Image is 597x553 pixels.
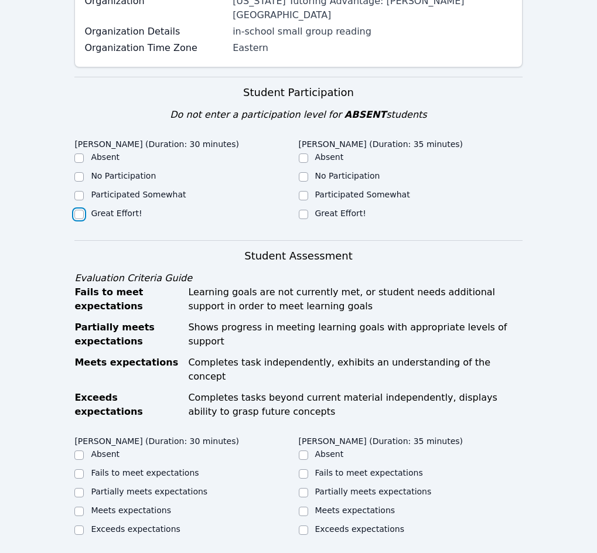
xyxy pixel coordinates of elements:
div: Shows progress in meeting learning goals with appropriate levels of support [188,320,522,349]
label: Meets expectations [91,506,171,515]
label: Absent [91,449,120,459]
label: Absent [91,152,120,162]
label: No Participation [315,171,380,180]
label: Absent [315,152,344,162]
div: Partially meets expectations [74,320,181,349]
legend: [PERSON_NAME] (Duration: 35 minutes) [299,431,463,448]
legend: [PERSON_NAME] (Duration: 30 minutes) [74,134,239,151]
label: Partially meets expectations [315,487,432,496]
h3: Student Participation [74,84,522,101]
label: Great Effort! [315,209,366,218]
label: Organization Details [84,25,226,39]
div: Evaluation Criteria Guide [74,271,522,285]
legend: [PERSON_NAME] (Duration: 35 minutes) [299,134,463,151]
div: Exceeds expectations [74,391,181,419]
label: Absent [315,449,344,459]
legend: [PERSON_NAME] (Duration: 30 minutes) [74,431,239,448]
div: Completes task independently, exhibits an understanding of the concept [188,356,522,384]
div: Do not enter a participation level for students [74,108,522,122]
div: Learning goals are not currently met, or student needs additional support in order to meet learni... [188,285,522,313]
label: Exceeds expectations [91,524,180,534]
label: Meets expectations [315,506,395,515]
label: Partially meets expectations [91,487,207,496]
span: ABSENT [344,109,386,120]
label: Participated Somewhat [91,190,186,199]
div: Eastern [233,41,513,55]
h3: Student Assessment [74,248,522,264]
label: No Participation [91,171,156,180]
label: Exceeds expectations [315,524,404,534]
div: Fails to meet expectations [74,285,181,313]
label: Fails to meet expectations [315,468,423,477]
label: Great Effort! [91,209,142,218]
div: Meets expectations [74,356,181,384]
div: Completes tasks beyond current material independently, displays ability to grasp future concepts [188,391,522,419]
label: Organization Time Zone [84,41,226,55]
label: Fails to meet expectations [91,468,199,477]
label: Participated Somewhat [315,190,410,199]
div: in-school small group reading [233,25,513,39]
